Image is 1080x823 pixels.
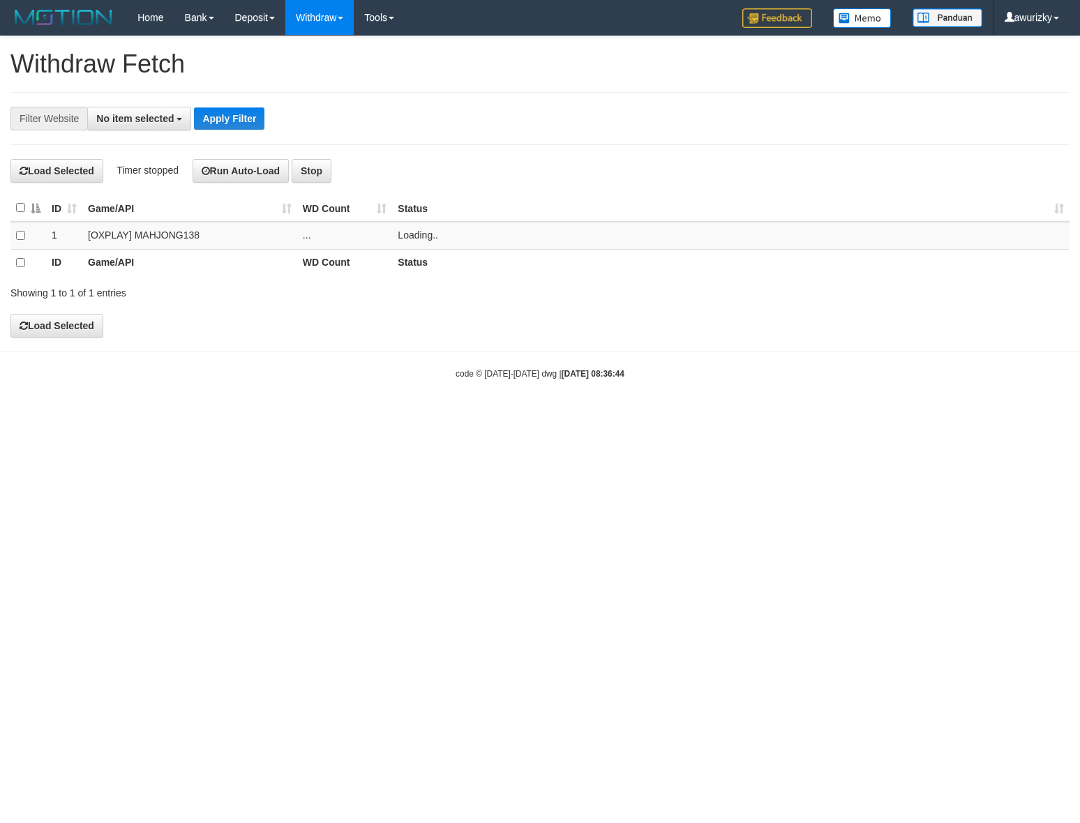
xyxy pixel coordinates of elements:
button: Load Selected [10,159,103,183]
div: Filter Website [10,107,87,130]
th: Status [392,249,1070,276]
td: 1 [46,222,82,250]
th: ID [46,249,82,276]
td: [OXPLAY] MAHJONG138 [82,222,297,250]
strong: [DATE] 08:36:44 [562,369,624,379]
span: ... [303,229,311,241]
img: MOTION_logo.png [10,7,117,28]
button: Apply Filter [194,107,264,130]
button: No item selected [87,107,191,130]
h1: Withdraw Fetch [10,50,1070,78]
img: Feedback.jpg [742,8,812,28]
th: Game/API: activate to sort column ascending [82,195,297,222]
th: Game/API [82,249,297,276]
img: panduan.png [913,8,982,27]
button: Load Selected [10,314,103,338]
button: Stop [292,159,331,183]
th: ID: activate to sort column ascending [46,195,82,222]
button: Run Auto-Load [193,159,290,183]
span: Loading.. [398,229,438,241]
th: Status: activate to sort column ascending [392,195,1070,222]
span: No item selected [96,113,174,124]
img: Button%20Memo.svg [833,8,892,28]
th: WD Count: activate to sort column ascending [297,195,392,222]
th: WD Count [297,249,392,276]
div: Showing 1 to 1 of 1 entries [10,280,440,300]
small: code © [DATE]-[DATE] dwg | [456,369,624,379]
span: Timer stopped [117,165,179,176]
